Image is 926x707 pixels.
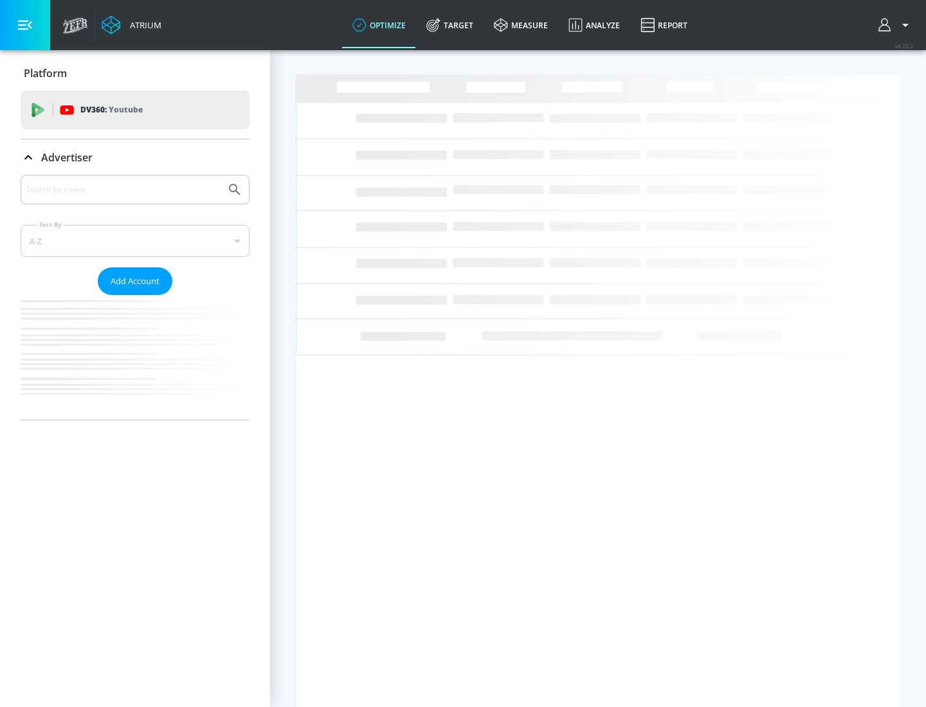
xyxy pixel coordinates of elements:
[37,220,64,229] label: Sort By
[80,103,143,117] p: DV360:
[416,2,484,48] a: Target
[895,42,913,49] span: v 4.25.2
[21,175,250,420] div: Advertiser
[21,225,250,257] div: A-Z
[630,2,698,48] a: Report
[125,19,161,31] div: Atrium
[21,55,250,91] div: Platform
[41,150,93,165] p: Advertiser
[21,139,250,175] div: Advertiser
[342,2,416,48] a: optimize
[98,267,172,295] button: Add Account
[21,91,250,129] div: DV360: Youtube
[109,103,143,116] p: Youtube
[484,2,558,48] a: measure
[111,274,159,289] span: Add Account
[102,15,161,35] a: Atrium
[26,181,221,198] input: Search by name
[558,2,630,48] a: Analyze
[24,66,67,80] p: Platform
[21,295,250,420] nav: list of Advertiser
